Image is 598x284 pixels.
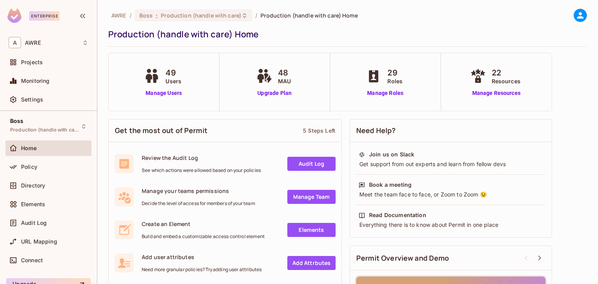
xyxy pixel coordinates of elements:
div: Production (handle with care) Home [108,28,583,40]
span: Production (handle with care) [161,12,241,19]
div: Everything there is to know about Permit in one place [359,221,543,229]
span: Boss [10,118,24,124]
span: 49 [165,67,181,79]
span: Policy [21,164,37,170]
span: See which actions were allowed based on your policies [142,167,261,174]
span: Permit Overview and Demo [356,253,449,263]
span: Need more granular policies? Try adding user attributes [142,266,262,273]
span: Audit Log [21,220,47,226]
span: : [155,12,158,19]
a: Elements [287,223,336,237]
a: Manage Users [142,89,185,97]
li: / [130,12,132,19]
span: Settings [21,96,43,103]
span: Users [165,77,181,85]
span: Projects [21,59,43,65]
div: Meet the team face to face, or Zoom to Zoom 😉 [359,191,543,198]
span: 48 [278,67,291,79]
span: 29 [387,67,403,79]
span: A [9,37,21,48]
span: Production (handle with care) [10,127,80,133]
li: / [255,12,257,19]
span: the active workspace [111,12,127,19]
span: Decide the level of access for members of your team [142,200,255,207]
div: Book a meeting [369,181,412,189]
a: Manage Roles [364,89,406,97]
span: Connect [21,257,43,263]
img: SReyMgAAAABJRU5ErkJggg== [7,9,21,23]
span: Add user attributes [142,253,262,261]
span: Create an Element [142,220,265,228]
span: 22 [492,67,521,79]
span: Manage your teams permissions [142,187,255,195]
span: Monitoring [21,78,50,84]
span: Get the most out of Permit [115,126,208,135]
a: Add Attrbutes [287,256,336,270]
a: Manage Team [287,190,336,204]
div: Read Documentation [369,211,426,219]
span: Review the Audit Log [142,154,261,161]
span: Elements [21,201,45,207]
span: Need Help? [356,126,396,135]
span: Production (handle with care) Home [260,12,357,19]
span: Home [21,145,37,151]
span: Boss [139,12,153,19]
span: Build and embed a customizable access control element [142,233,265,240]
a: Upgrade Plan [255,89,295,97]
div: Join us on Slack [369,151,414,158]
div: Get support from out experts and learn from fellow devs [359,160,543,168]
span: Resources [492,77,521,85]
span: URL Mapping [21,238,57,245]
span: MAU [278,77,291,85]
div: 5 Steps Left [303,127,335,134]
a: Manage Resources [468,89,524,97]
a: Audit Log [287,157,336,171]
span: Directory [21,182,45,189]
span: Workspace: AWRE [25,40,41,46]
span: Roles [387,77,403,85]
div: Enterprise [29,11,60,21]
